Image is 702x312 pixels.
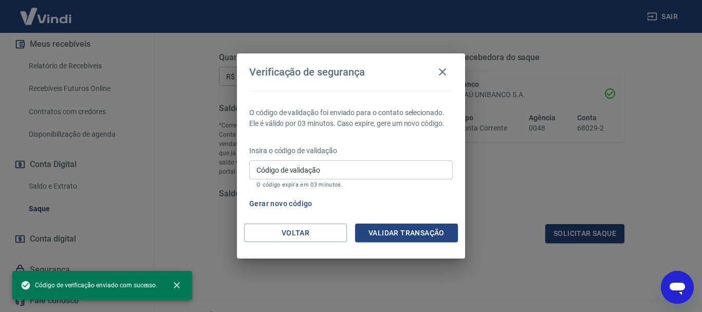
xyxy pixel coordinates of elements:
[355,224,458,243] button: Validar transação
[256,181,446,188] p: O código expira em 03 minutos.
[249,66,365,78] h4: Verificação de segurança
[249,145,453,156] p: Insira o código de validação
[165,274,188,297] button: close
[249,107,453,129] p: O código de validação foi enviado para o contato selecionado. Ele é válido por 03 minutos. Caso e...
[21,280,157,290] span: Código de verificação enviado com sucesso.
[244,224,347,243] button: Voltar
[661,271,694,304] iframe: Botão para abrir a janela de mensagens
[245,194,317,213] button: Gerar novo código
